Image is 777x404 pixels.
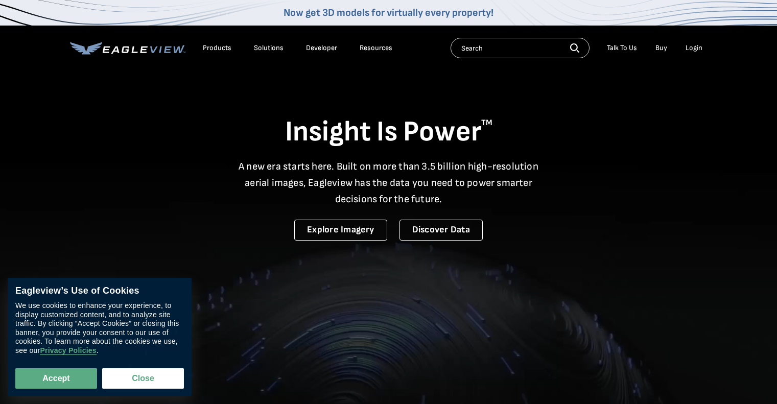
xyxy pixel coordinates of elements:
[70,114,708,150] h1: Insight Is Power
[655,43,667,53] a: Buy
[294,220,387,241] a: Explore Imagery
[203,43,231,53] div: Products
[686,43,702,53] div: Login
[399,220,483,241] a: Discover Data
[15,368,97,389] button: Accept
[254,43,284,53] div: Solutions
[451,38,590,58] input: Search
[15,286,184,297] div: Eagleview’s Use of Cookies
[40,347,96,355] a: Privacy Policies
[284,7,493,19] a: Now get 3D models for virtually every property!
[360,43,392,53] div: Resources
[306,43,337,53] a: Developer
[481,118,492,128] sup: TM
[102,368,184,389] button: Close
[232,158,545,207] p: A new era starts here. Built on more than 3.5 billion high-resolution aerial images, Eagleview ha...
[15,302,184,355] div: We use cookies to enhance your experience, to display customized content, and to analyze site tra...
[607,43,637,53] div: Talk To Us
